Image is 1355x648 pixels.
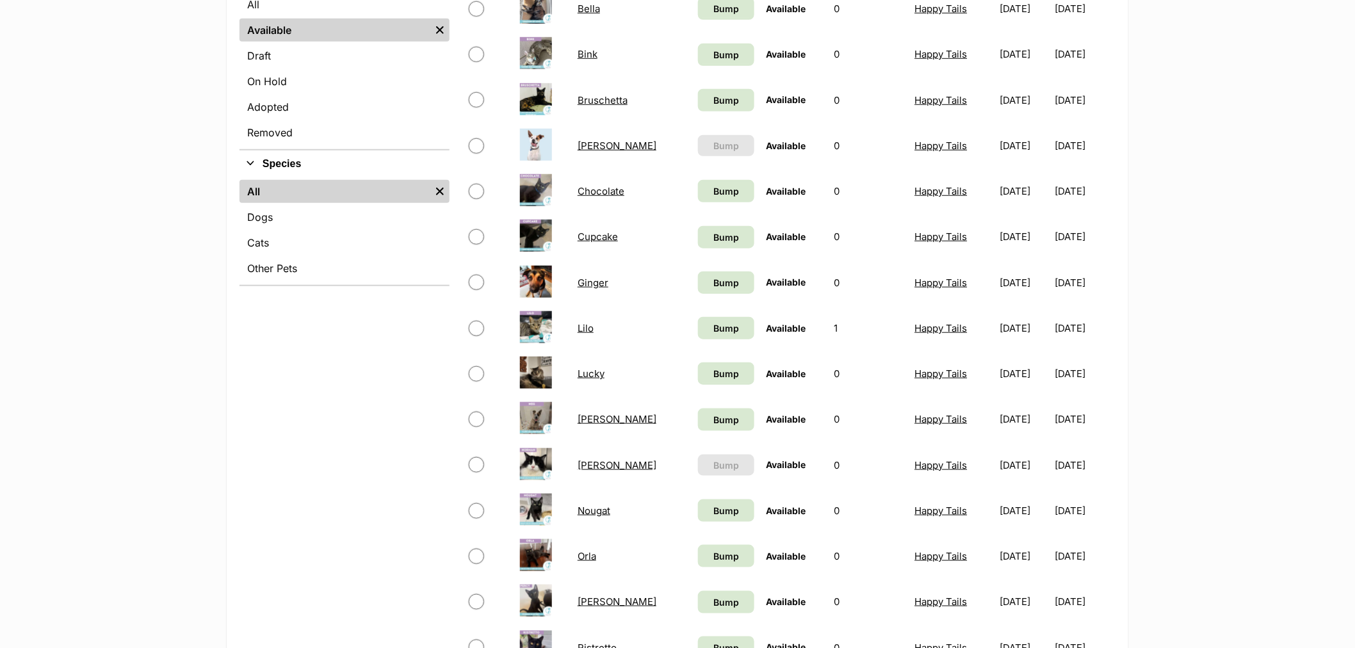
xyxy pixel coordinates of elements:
[766,94,806,105] span: Available
[698,135,754,156] button: Bump
[698,44,754,66] a: Bump
[915,459,968,471] a: Happy Tails
[766,551,806,562] span: Available
[239,257,450,280] a: Other Pets
[915,185,968,197] a: Happy Tails
[829,489,908,533] td: 0
[1055,261,1114,305] td: [DATE]
[698,271,754,294] a: Bump
[766,277,806,288] span: Available
[829,215,908,259] td: 0
[995,169,1054,213] td: [DATE]
[766,49,806,60] span: Available
[578,277,608,289] a: Ginger
[239,70,450,93] a: On Hold
[698,89,754,111] a: Bump
[995,261,1054,305] td: [DATE]
[713,321,739,335] span: Bump
[698,591,754,613] a: Bump
[713,367,739,380] span: Bump
[915,231,968,243] a: Happy Tails
[829,579,908,624] td: 0
[995,397,1054,441] td: [DATE]
[239,95,450,118] a: Adopted
[578,550,596,562] a: Orla
[995,32,1054,76] td: [DATE]
[766,323,806,334] span: Available
[915,595,968,608] a: Happy Tails
[1055,306,1114,350] td: [DATE]
[915,550,968,562] a: Happy Tails
[578,505,610,517] a: Nougat
[578,3,600,15] a: Bella
[995,306,1054,350] td: [DATE]
[713,504,739,517] span: Bump
[1055,124,1114,168] td: [DATE]
[578,231,618,243] a: Cupcake
[915,322,968,334] a: Happy Tails
[578,368,604,380] a: Lucky
[829,443,908,487] td: 0
[239,121,450,144] a: Removed
[766,140,806,151] span: Available
[698,226,754,248] a: Bump
[578,459,656,471] a: [PERSON_NAME]
[829,397,908,441] td: 0
[239,177,450,285] div: Species
[578,48,597,60] a: Bink
[915,505,968,517] a: Happy Tails
[995,215,1054,259] td: [DATE]
[578,595,656,608] a: [PERSON_NAME]
[713,48,739,61] span: Bump
[713,2,739,15] span: Bump
[1055,579,1114,624] td: [DATE]
[1055,443,1114,487] td: [DATE]
[766,596,806,607] span: Available
[766,459,806,470] span: Available
[713,276,739,289] span: Bump
[239,231,450,254] a: Cats
[239,44,450,67] a: Draft
[239,206,450,229] a: Dogs
[995,78,1054,122] td: [DATE]
[578,94,628,106] a: Bruschetta
[1055,78,1114,122] td: [DATE]
[915,140,968,152] a: Happy Tails
[1055,352,1114,396] td: [DATE]
[698,455,754,476] button: Bump
[713,231,739,244] span: Bump
[915,3,968,15] a: Happy Tails
[713,549,739,563] span: Bump
[698,362,754,385] a: Bump
[1055,534,1114,578] td: [DATE]
[995,534,1054,578] td: [DATE]
[915,94,968,106] a: Happy Tails
[829,78,908,122] td: 0
[713,93,739,107] span: Bump
[578,185,624,197] a: Chocolate
[915,413,968,425] a: Happy Tails
[430,19,450,42] a: Remove filter
[995,489,1054,533] td: [DATE]
[995,352,1054,396] td: [DATE]
[829,306,908,350] td: 1
[995,443,1054,487] td: [DATE]
[698,180,754,202] a: Bump
[995,579,1054,624] td: [DATE]
[1055,32,1114,76] td: [DATE]
[829,169,908,213] td: 0
[239,156,450,172] button: Species
[1055,489,1114,533] td: [DATE]
[1055,397,1114,441] td: [DATE]
[239,19,430,42] a: Available
[430,180,450,203] a: Remove filter
[766,231,806,242] span: Available
[698,545,754,567] a: Bump
[829,261,908,305] td: 0
[915,277,968,289] a: Happy Tails
[698,409,754,431] a: Bump
[766,186,806,197] span: Available
[829,124,908,168] td: 0
[766,505,806,516] span: Available
[578,322,594,334] a: Lilo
